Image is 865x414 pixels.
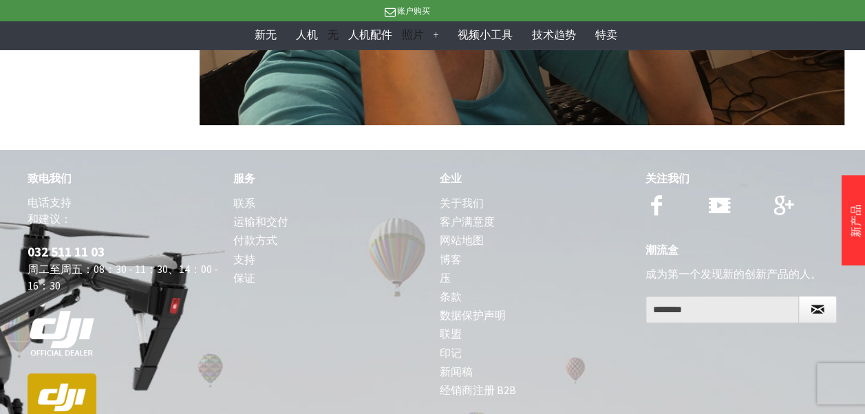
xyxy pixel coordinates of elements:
[440,169,632,187] div: 企业
[645,265,837,282] p: 成为第一个发现新的创新产品的人。
[522,21,586,49] a: 技术趋势
[233,231,425,250] a: 付款方式
[233,194,425,213] a: 联系
[645,169,837,187] div: 关注我们
[440,231,632,250] a: 网站地图
[440,213,632,231] a: 客户满意度
[645,241,837,259] div: 潮流盒
[595,28,617,41] span: 特卖
[434,28,438,41] span: +
[440,381,632,400] a: 经销商注册 B2B
[440,194,632,213] a: 关于我们
[848,204,862,237] a: 新产品
[233,250,425,269] a: 支持
[233,269,425,287] a: 保证
[448,21,522,49] a: 产品
[440,344,632,362] a: 印记
[245,21,286,49] a: 新增功能
[440,250,632,269] a: 博客
[296,28,318,41] span: 人机
[255,28,277,41] span: 新无
[245,21,627,49] font: 无 照片
[458,28,513,41] span: 视频小工具
[28,310,96,357] img: white-dji-schweiz-logo-official_140x140.png
[440,269,632,287] a: 压
[339,21,402,49] a: 无人机配件
[424,21,448,49] a: 照片 + 视频
[233,213,425,231] a: 运输和交付
[798,296,837,323] button: 订阅我们的时事通讯
[440,287,632,306] a: 条款
[586,21,627,49] a: 销售
[532,28,576,41] span: 技术趋势
[348,28,392,41] span: 人机配件
[28,195,218,292] font: 电话支持 和建议： 周二至周五：08：30 - 11：30、14：00 - 16：30
[440,362,632,381] a: 新闻稿
[233,169,425,187] div: 服务
[286,21,328,49] a: 无人 机
[440,306,632,325] a: 数据保护声明
[645,296,799,323] input: 您的电子邮件地址
[28,169,220,187] div: 致电我们
[28,243,105,260] a: 032 511 11 03
[440,325,632,343] a: 联盟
